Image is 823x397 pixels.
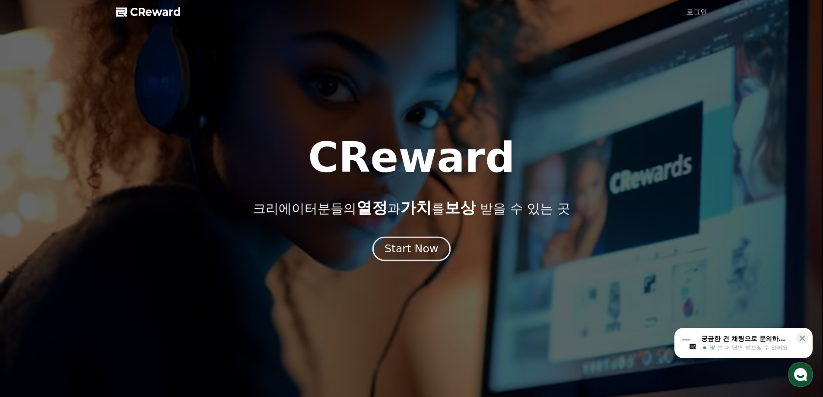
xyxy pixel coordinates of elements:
[384,241,438,256] div: Start Now
[686,7,707,17] a: 로그인
[372,236,451,261] button: Start Now
[253,199,570,216] p: 크리에이터분들의 과 를 받을 수 있는 곳
[79,287,89,294] span: 대화
[374,246,449,254] a: Start Now
[116,5,181,19] a: CReward
[57,274,111,295] a: 대화
[445,199,476,216] span: 보상
[111,274,166,295] a: 설정
[27,287,32,294] span: 홈
[400,199,432,216] span: 가치
[133,287,144,294] span: 설정
[356,199,388,216] span: 열정
[3,274,57,295] a: 홈
[130,5,181,19] span: CReward
[308,137,515,178] h1: CReward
